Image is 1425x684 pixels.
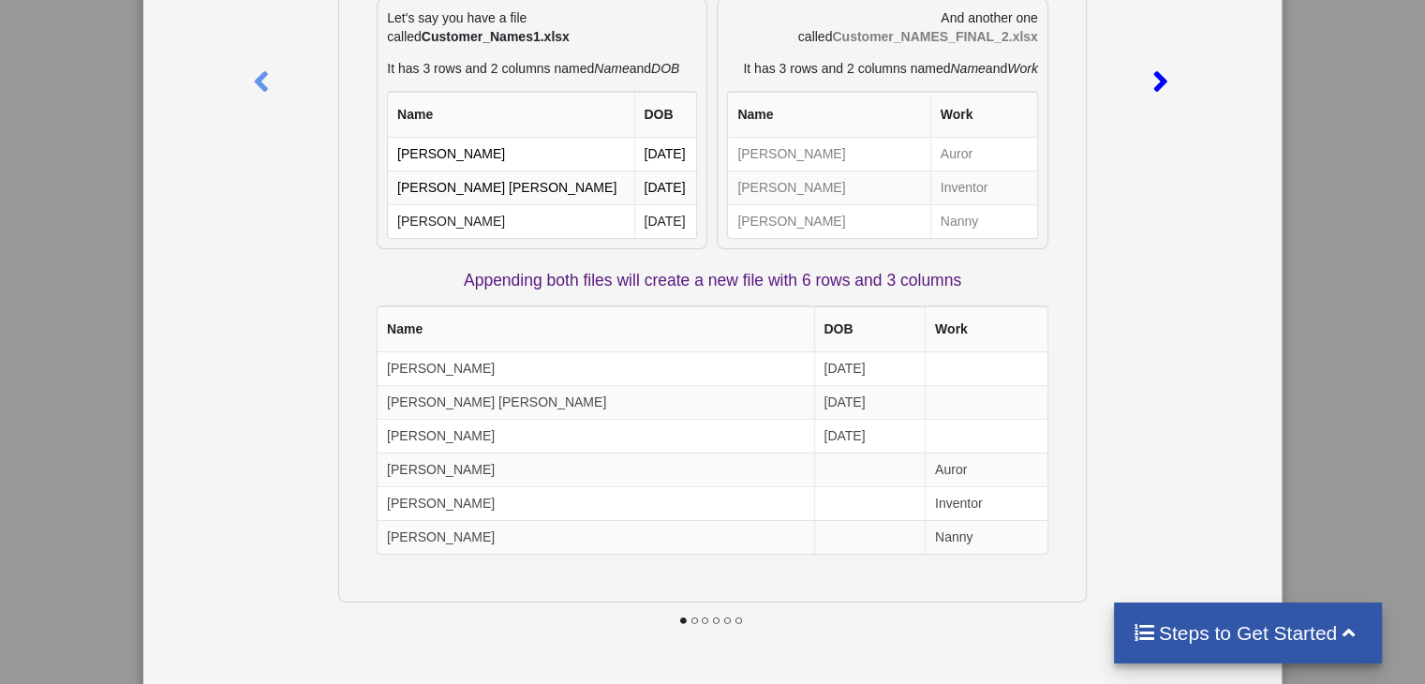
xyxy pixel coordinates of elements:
td: [PERSON_NAME] [PERSON_NAME] [378,385,813,419]
td: Auror [930,138,1037,171]
td: [PERSON_NAME] [728,204,929,238]
td: [PERSON_NAME] [388,204,633,238]
td: Inventor [925,486,1047,520]
th: Work [925,306,1047,352]
p: Let's say you have a file called [387,8,697,46]
b: Customer_Names1.xlsx [422,29,570,44]
h4: Steps to Get Started [1133,621,1364,645]
th: DOB [814,306,926,352]
td: Nanny [930,204,1037,238]
td: [PERSON_NAME] [378,453,813,486]
td: [DATE] [814,419,926,453]
td: [PERSON_NAME] [378,520,813,554]
p: And another one called [727,8,1037,46]
td: [PERSON_NAME] [378,352,813,385]
td: [DATE] [634,138,697,171]
th: Name [388,92,633,138]
th: Work [930,92,1037,138]
td: Inventor [930,171,1037,204]
td: [PERSON_NAME] [388,138,633,171]
td: [DATE] [814,385,926,419]
b: Customer_NAMES_FINAL_2.xlsx [832,29,1037,44]
i: Work [1007,61,1038,76]
i: Name [594,61,629,76]
td: [DATE] [634,204,697,238]
i: Name [950,61,985,76]
p: It has 3 rows and 2 columns named and [387,59,697,78]
td: [PERSON_NAME] [728,138,929,171]
td: [PERSON_NAME] [PERSON_NAME] [388,171,633,204]
th: Name [378,306,813,352]
td: [DATE] [814,352,926,385]
td: [PERSON_NAME] [378,419,813,453]
td: [PERSON_NAME] [728,171,929,204]
th: DOB [634,92,697,138]
i: DOB [651,61,679,76]
p: It has 3 rows and 2 columns named and [727,59,1037,78]
td: Nanny [925,520,1047,554]
td: [PERSON_NAME] [378,486,813,520]
td: Auror [925,453,1047,486]
td: [DATE] [634,171,697,204]
th: Name [728,92,929,138]
p: Appending both files will create a new file with 6 rows and 3 columns [377,269,1048,292]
